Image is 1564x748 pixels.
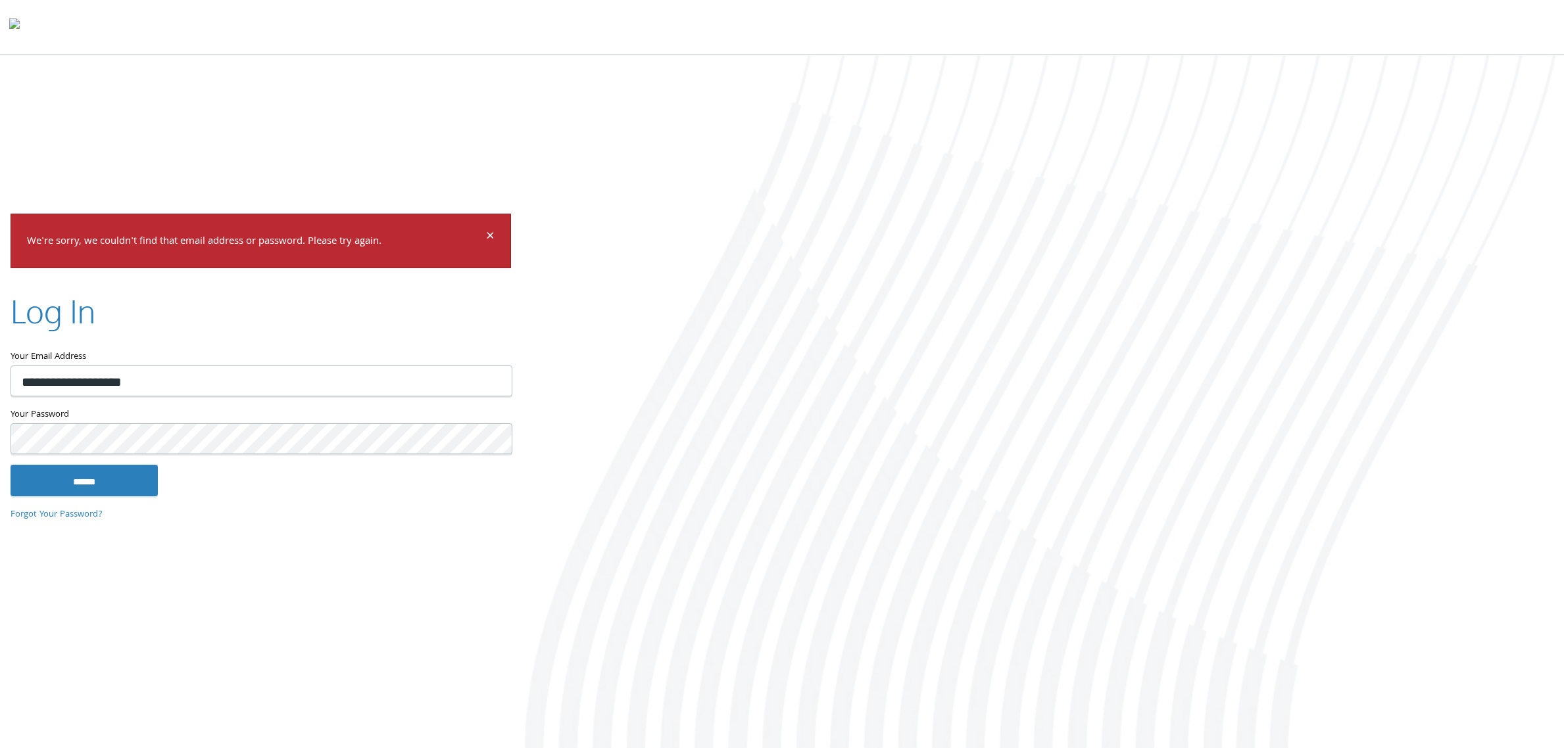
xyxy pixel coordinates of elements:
a: Forgot Your Password? [11,507,103,522]
h2: Log In [11,289,95,333]
span: × [486,225,495,250]
label: Your Password [11,407,511,423]
p: We're sorry, we couldn't find that email address or password. Please try again. [27,233,484,252]
img: todyl-logo-dark.svg [9,14,20,40]
button: Dismiss alert [486,230,495,246]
